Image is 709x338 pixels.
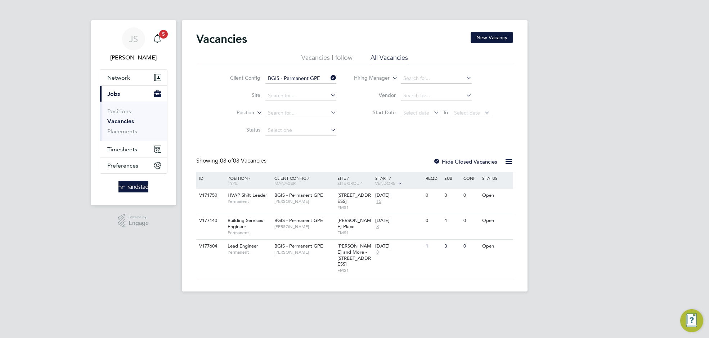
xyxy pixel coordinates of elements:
[454,110,480,116] span: Select date
[219,75,260,81] label: Client Config
[424,214,443,227] div: 0
[401,91,472,101] input: Search for...
[100,70,167,85] button: Network
[219,92,260,98] label: Site
[100,181,167,192] a: Go to home page
[462,240,480,253] div: 0
[480,214,512,227] div: Open
[424,240,443,253] div: 1
[228,192,267,198] span: HVAP Shift Leader
[403,110,429,116] span: Select date
[443,189,461,202] div: 3
[274,192,323,198] span: BGIS - Permanent GPE
[100,157,167,173] button: Preferences
[375,249,380,255] span: 8
[228,249,271,255] span: Permanent
[197,172,223,184] div: ID
[301,53,353,66] li: Vacancies I follow
[265,74,336,84] input: Search for...
[443,172,461,184] div: Sub
[375,218,422,224] div: [DATE]
[107,74,130,81] span: Network
[480,172,512,184] div: Status
[228,243,258,249] span: Lead Engineer
[219,126,260,133] label: Status
[197,189,223,202] div: V171750
[371,53,408,66] li: All Vacancies
[424,172,443,184] div: Reqd
[197,214,223,227] div: V177140
[433,158,497,165] label: Hide Closed Vacancies
[100,86,167,102] button: Jobs
[337,267,372,273] span: FMS1
[265,91,336,101] input: Search for...
[337,217,371,230] span: [PERSON_NAME] Place
[265,125,336,135] input: Select one
[228,217,263,230] span: Building Services Engineer
[100,53,167,62] span: Jamie Scattergood
[129,214,149,220] span: Powered by
[196,32,247,46] h2: Vacancies
[118,214,149,228] a: Powered byEngage
[373,172,424,190] div: Start /
[100,27,167,62] a: JS[PERSON_NAME]
[337,243,371,267] span: [PERSON_NAME] and More - [STREET_ADDRESS]
[107,146,137,153] span: Timesheets
[401,74,472,84] input: Search for...
[471,32,513,43] button: New Vacancy
[462,189,480,202] div: 0
[274,217,323,223] span: BGIS - Permanent GPE
[462,172,480,184] div: Conf
[462,214,480,227] div: 0
[159,30,168,39] span: 5
[100,102,167,141] div: Jobs
[222,172,273,189] div: Position /
[107,108,131,115] a: Positions
[274,180,296,186] span: Manager
[107,118,134,125] a: Vacancies
[274,199,334,204] span: [PERSON_NAME]
[273,172,336,189] div: Client Config /
[375,180,395,186] span: Vendors
[337,192,371,204] span: [STREET_ADDRESS]
[107,128,137,135] a: Placements
[337,205,372,210] span: FMS1
[197,240,223,253] div: V177604
[480,189,512,202] div: Open
[228,180,238,186] span: Type
[150,27,165,50] a: 5
[265,108,336,118] input: Search for...
[441,108,450,117] span: To
[118,181,148,192] img: randstad-logo-retina.png
[354,109,396,116] label: Start Date
[228,230,271,236] span: Permanent
[129,34,138,44] span: JS
[107,90,120,97] span: Jobs
[129,220,149,226] span: Engage
[680,309,703,332] button: Engage Resource Center
[274,249,334,255] span: [PERSON_NAME]
[354,92,396,98] label: Vendor
[348,75,390,82] label: Hiring Manager
[274,224,334,230] span: [PERSON_NAME]
[443,240,461,253] div: 3
[213,109,254,116] label: Position
[91,20,176,205] nav: Main navigation
[480,240,512,253] div: Open
[220,157,266,164] span: 03 Vacancies
[107,162,138,169] span: Preferences
[443,214,461,227] div: 4
[100,141,167,157] button: Timesheets
[375,199,382,205] span: 15
[337,180,362,186] span: Site Group
[336,172,373,189] div: Site /
[424,189,443,202] div: 0
[375,224,380,230] span: 8
[375,243,422,249] div: [DATE]
[220,157,233,164] span: 03 of
[337,230,372,236] span: FMS1
[274,243,323,249] span: BGIS - Permanent GPE
[196,157,268,165] div: Showing
[228,199,271,204] span: Permanent
[375,192,422,199] div: [DATE]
